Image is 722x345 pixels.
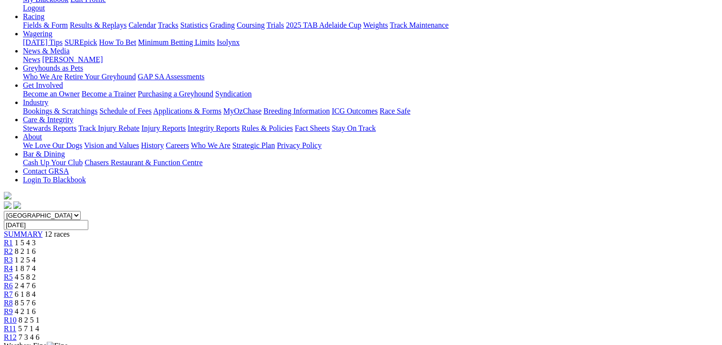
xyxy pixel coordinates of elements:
a: Fields & Form [23,21,68,29]
a: GAP SA Assessments [138,73,205,81]
a: We Love Our Dogs [23,141,82,149]
span: 8 5 7 6 [15,299,36,307]
a: News [23,55,40,63]
a: Racing [23,12,44,21]
a: R6 [4,282,13,290]
img: facebook.svg [4,201,11,209]
span: 1 8 7 4 [15,264,36,272]
a: Become a Trainer [82,90,136,98]
a: Tracks [158,21,178,29]
a: Grading [210,21,235,29]
a: SUREpick [64,38,97,46]
a: Schedule of Fees [99,107,151,115]
a: Login To Blackbook [23,176,86,184]
a: Integrity Reports [188,124,240,132]
a: R4 [4,264,13,272]
a: Results & Replays [70,21,126,29]
a: SUMMARY [4,230,42,238]
a: R10 [4,316,17,324]
a: Fact Sheets [295,124,330,132]
a: Chasers Restaurant & Function Centre [84,158,202,167]
div: Get Involved [23,90,718,98]
a: R3 [4,256,13,264]
span: 4 2 1 6 [15,307,36,315]
a: R9 [4,307,13,315]
a: Rules & Policies [241,124,293,132]
a: Industry [23,98,48,106]
span: 8 2 5 1 [19,316,40,324]
span: R11 [4,324,16,333]
span: 7 3 4 6 [19,333,40,341]
a: Breeding Information [263,107,330,115]
input: Select date [4,220,88,230]
div: Care & Integrity [23,124,718,133]
span: 1 2 5 4 [15,256,36,264]
a: Minimum Betting Limits [138,38,215,46]
span: 2 4 7 6 [15,282,36,290]
a: Greyhounds as Pets [23,64,83,72]
span: 6 1 8 4 [15,290,36,298]
a: Who We Are [191,141,230,149]
a: R7 [4,290,13,298]
a: Applications & Forms [153,107,221,115]
a: 2025 TAB Adelaide Cup [286,21,361,29]
a: Track Injury Rebate [78,124,139,132]
a: Become an Owner [23,90,80,98]
a: [DATE] Tips [23,38,63,46]
img: logo-grsa-white.png [4,192,11,199]
a: R8 [4,299,13,307]
a: How To Bet [99,38,136,46]
div: Greyhounds as Pets [23,73,718,81]
span: 5 7 1 4 [18,324,39,333]
a: R12 [4,333,17,341]
a: Purchasing a Greyhound [138,90,213,98]
a: R1 [4,239,13,247]
a: Retire Your Greyhound [64,73,136,81]
a: Cash Up Your Club [23,158,83,167]
div: Wagering [23,38,718,47]
a: Race Safe [379,107,410,115]
a: Logout [23,4,45,12]
img: twitter.svg [13,201,21,209]
span: 8 2 1 6 [15,247,36,255]
a: Bar & Dining [23,150,65,158]
a: ICG Outcomes [332,107,377,115]
span: 4 5 8 2 [15,273,36,281]
span: R5 [4,273,13,281]
a: Track Maintenance [390,21,449,29]
div: News & Media [23,55,718,64]
a: Calendar [128,21,156,29]
a: Care & Integrity [23,115,73,124]
span: 1 5 4 3 [15,239,36,247]
a: R2 [4,247,13,255]
a: Who We Are [23,73,63,81]
a: Trials [266,21,284,29]
a: News & Media [23,47,70,55]
div: Industry [23,107,718,115]
a: Get Involved [23,81,63,89]
a: Coursing [237,21,265,29]
a: [PERSON_NAME] [42,55,103,63]
a: Injury Reports [141,124,186,132]
a: Syndication [215,90,251,98]
a: Privacy Policy [277,141,322,149]
a: Contact GRSA [23,167,69,175]
a: Careers [166,141,189,149]
a: Weights [363,21,388,29]
div: Bar & Dining [23,158,718,167]
div: About [23,141,718,150]
a: About [23,133,42,141]
a: History [141,141,164,149]
a: Wagering [23,30,52,38]
a: Strategic Plan [232,141,275,149]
